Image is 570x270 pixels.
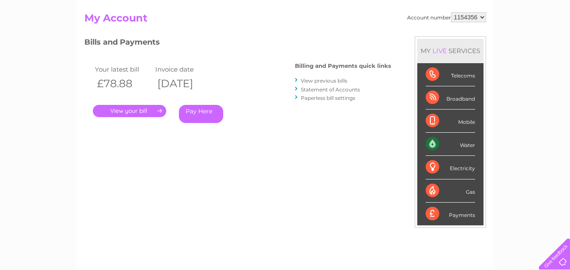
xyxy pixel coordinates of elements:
[426,133,475,156] div: Water
[84,36,391,51] h3: Bills and Payments
[426,110,475,133] div: Mobile
[301,78,347,84] a: View previous bills
[301,95,355,101] a: Paperless bill settings
[426,63,475,86] div: Telecoms
[497,36,509,42] a: Blog
[295,63,391,69] h4: Billing and Payments quick links
[301,86,360,93] a: Statement of Accounts
[93,64,154,75] td: Your latest bill
[93,75,154,92] th: £78.88
[93,105,166,117] a: .
[411,4,469,15] a: 0333 014 3131
[407,12,486,22] div: Account number
[153,75,214,92] th: [DATE]
[542,36,562,42] a: Log out
[86,5,485,41] div: Clear Business is a trading name of Verastar Limited (registered in [GEOGRAPHIC_DATA] No. 3667643...
[431,47,448,55] div: LIVE
[153,64,214,75] td: Invoice date
[426,86,475,110] div: Broadband
[179,105,223,123] a: Pay Here
[443,36,461,42] a: Energy
[84,12,486,28] h2: My Account
[466,36,492,42] a: Telecoms
[426,203,475,225] div: Payments
[426,156,475,179] div: Electricity
[20,22,63,48] img: logo.png
[417,39,484,63] div: MY SERVICES
[426,179,475,203] div: Gas
[514,36,535,42] a: Contact
[421,36,438,42] a: Water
